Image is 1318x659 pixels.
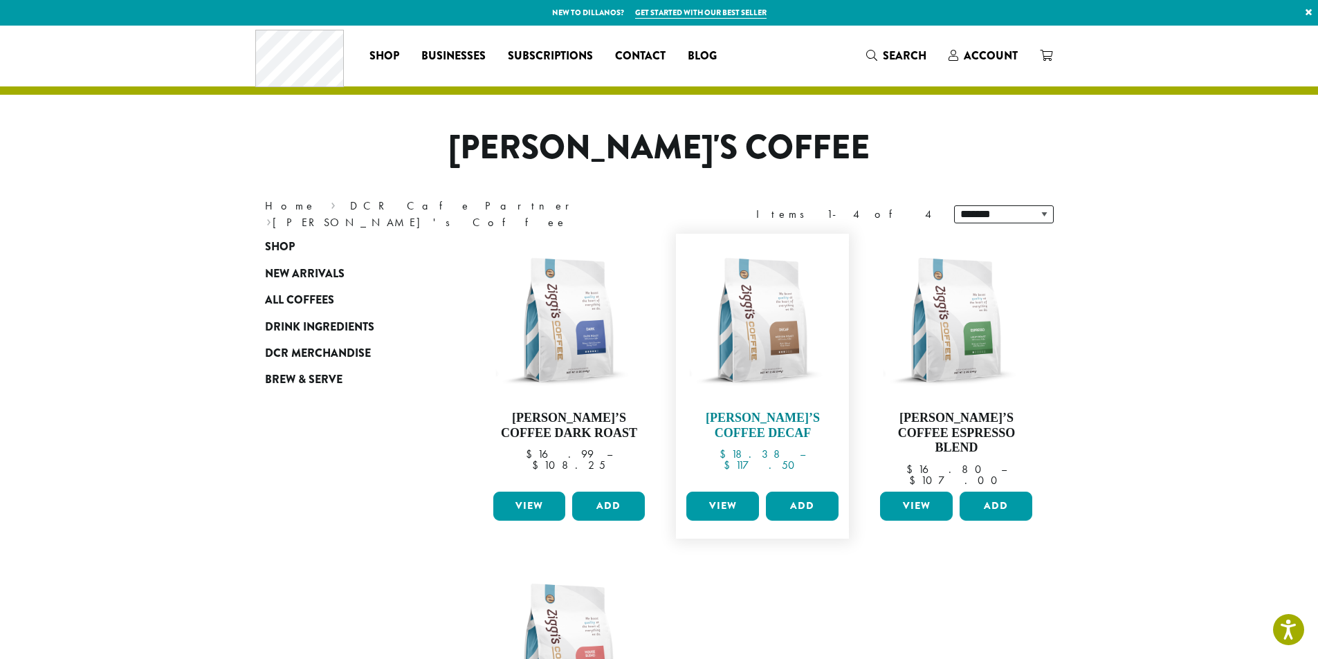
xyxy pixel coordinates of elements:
[265,234,431,260] a: Shop
[880,492,953,521] a: View
[906,462,988,476] bdi: 16.80
[724,458,801,472] bdi: 117.50
[877,241,1036,400] img: Ziggis-Espresso-Blend-12-oz.png
[526,447,538,461] span: $
[255,128,1064,168] h1: [PERSON_NAME]'s Coffee
[265,313,431,340] a: Drink Ingredients
[883,48,926,64] span: Search
[358,45,410,67] a: Shop
[607,447,612,461] span: –
[720,447,787,461] bdi: 18.38
[855,44,937,67] a: Search
[532,458,544,472] span: $
[720,447,731,461] span: $
[265,198,639,231] nav: Breadcrumb
[1001,462,1007,476] span: –
[686,492,759,521] a: View
[800,447,805,461] span: –
[960,492,1032,521] button: Add
[266,210,271,231] span: ›
[877,241,1036,486] a: [PERSON_NAME]’s Coffee Espresso Blend
[906,462,918,476] span: $
[909,473,921,488] span: $
[964,48,1018,64] span: Account
[265,366,431,393] a: Brew & Serve
[265,371,342,389] span: Brew & Serve
[490,241,649,486] a: [PERSON_NAME]’s Coffee Dark Roast
[688,48,717,65] span: Blog
[766,492,839,521] button: Add
[615,48,666,65] span: Contact
[265,319,374,336] span: Drink Ingredients
[265,340,431,366] a: DCR Merchandise
[572,492,645,521] button: Add
[508,48,593,65] span: Subscriptions
[683,241,842,486] a: [PERSON_NAME]’s Coffee Decaf
[350,198,579,213] a: DCR Cafe Partner
[265,239,295,256] span: Shop
[421,48,486,65] span: Businesses
[683,241,842,400] img: Ziggis-Decaf-Blend-12-oz.png
[369,48,399,65] span: Shop
[265,292,334,309] span: All Coffees
[756,206,933,223] div: Items 1-4 of 4
[526,447,594,461] bdi: 16.99
[493,492,566,521] a: View
[683,411,842,440] h4: [PERSON_NAME]’s Coffee Decaf
[909,473,1004,488] bdi: 107.00
[724,458,735,472] span: $
[265,287,431,313] a: All Coffees
[489,241,648,400] img: Ziggis-Dark-Blend-12-oz.png
[490,411,649,440] h4: [PERSON_NAME]’s Coffee Dark Roast
[265,345,371,362] span: DCR Merchandise
[877,411,1036,456] h4: [PERSON_NAME]’s Coffee Espresso Blend
[265,198,316,213] a: Home
[635,7,767,19] a: Get started with our best seller
[532,458,605,472] bdi: 108.25
[265,261,431,287] a: New Arrivals
[265,266,345,283] span: New Arrivals
[331,193,336,214] span: ›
